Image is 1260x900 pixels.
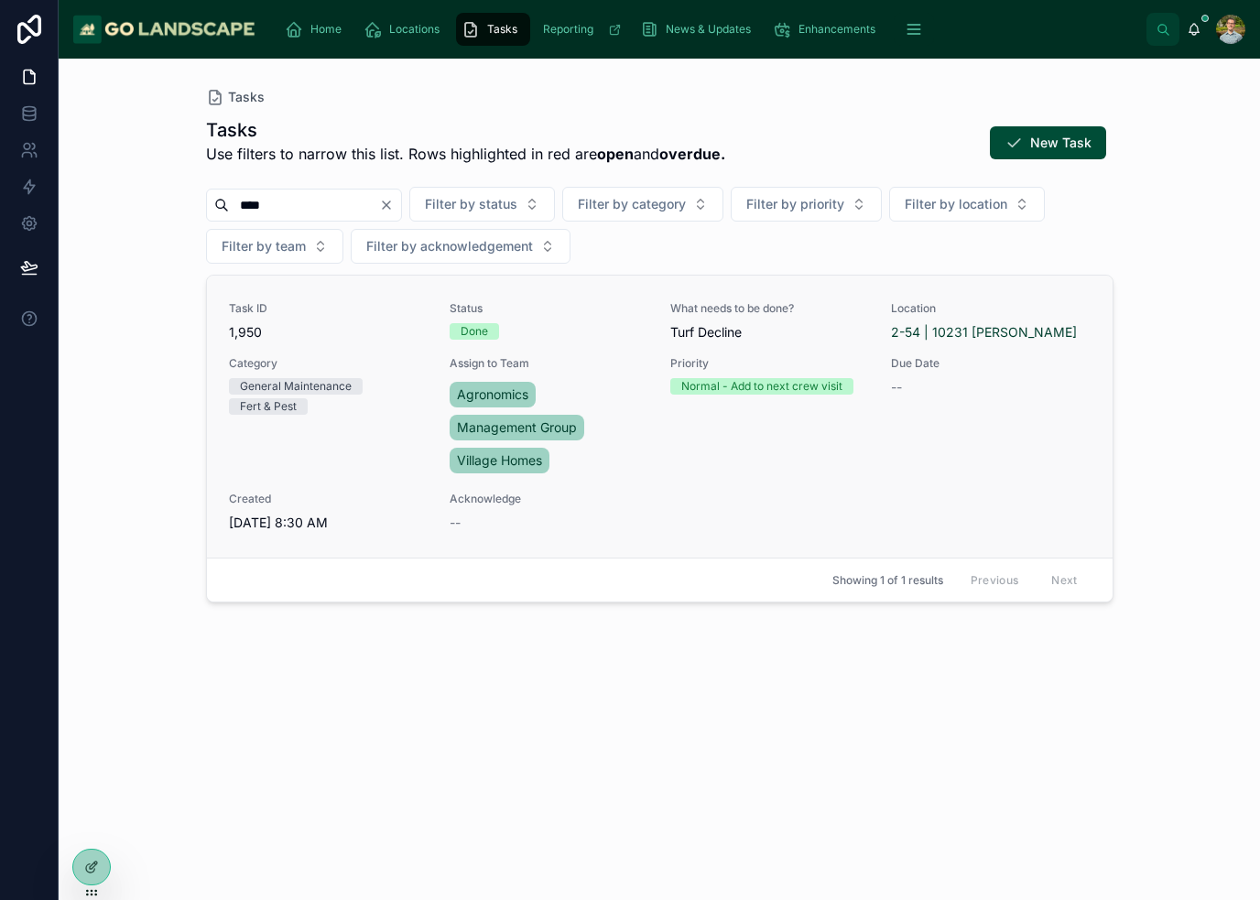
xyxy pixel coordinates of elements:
span: -- [450,514,461,532]
span: [DATE] 8:30 AM [229,514,428,532]
div: Normal - Add to next crew visit [681,378,842,395]
a: Management Group [450,415,584,440]
p: Use filters to narrow this list. Rows highlighted in red are and [206,143,725,165]
span: News & Updates [666,22,751,37]
button: Clear [379,198,401,212]
h1: Tasks [206,117,725,143]
span: Village Homes [457,451,542,470]
span: Filter by team [222,237,306,255]
span: Filter by location [905,195,1007,213]
span: Turf Decline [670,323,869,342]
span: Priority [670,356,869,371]
span: Filter by status [425,195,517,213]
span: Locations [389,22,440,37]
span: Due Date [891,356,1090,371]
button: Select Button [206,229,343,264]
span: Home [310,22,342,37]
span: Task ID [229,301,428,316]
span: Created [229,492,428,506]
span: What needs to be done? [670,301,869,316]
a: Home [279,13,354,46]
span: Category [229,356,428,371]
span: Location [891,301,1090,316]
span: Filter by category [578,195,686,213]
button: Select Button [351,229,570,264]
span: Management Group [457,418,577,437]
span: Tasks [228,88,265,106]
span: 1,950 [229,323,428,342]
button: Select Button [409,187,555,222]
span: Status [450,301,648,316]
a: Task ID1,950StatusDoneWhat needs to be done?Turf DeclineLocation2-54 | 10231 [PERSON_NAME]Categor... [207,276,1113,558]
div: Fert & Pest [240,398,297,415]
button: Select Button [731,187,882,222]
div: Done [461,323,488,340]
strong: open [597,145,634,163]
a: Agronomics [450,382,536,407]
strong: overdue. [659,145,725,163]
div: General Maintenance [240,378,352,395]
a: Enhancements [767,13,888,46]
button: New Task [990,126,1106,159]
a: Tasks [456,13,530,46]
span: -- [891,378,902,396]
span: Enhancements [798,22,875,37]
span: Filter by priority [746,195,844,213]
span: Tasks [487,22,517,37]
img: App logo [73,15,255,44]
span: Reporting [543,22,593,37]
a: Tasks [206,88,265,106]
span: Acknowledge [450,492,648,506]
button: Select Button [562,187,723,222]
a: 2-54 | 10231 [PERSON_NAME] [891,323,1077,342]
div: scrollable content [270,9,1146,49]
a: Locations [358,13,452,46]
span: New Task [1030,134,1092,152]
a: Village Homes [450,448,549,473]
span: Filter by acknowledgement [366,237,533,255]
span: Assign to Team [450,356,648,371]
a: Reporting [534,13,631,46]
span: Showing 1 of 1 results [832,573,943,588]
a: News & Updates [635,13,764,46]
span: Agronomics [457,385,528,404]
button: Select Button [889,187,1045,222]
